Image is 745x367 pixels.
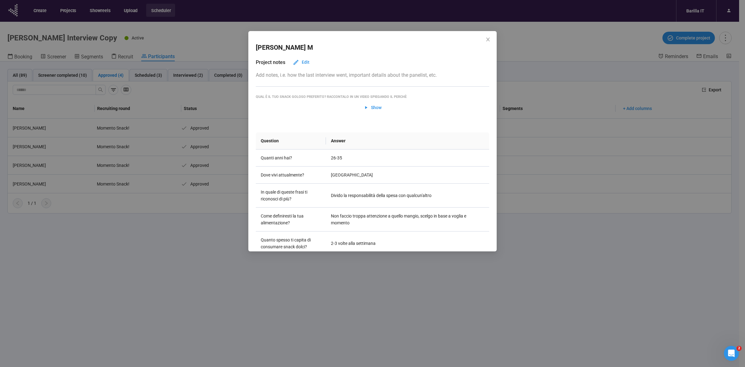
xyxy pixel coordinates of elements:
[256,132,326,149] th: Question
[256,71,489,79] p: Add notes, i.e. how the last interview went, important details about the panelist, etc.
[485,36,491,43] button: Close
[359,103,387,112] button: Show
[256,58,285,66] h3: Project notes
[724,346,739,361] iframe: Intercom live chat
[256,149,326,167] td: Quanti anni hai?
[256,94,489,99] div: Qual è il tuo snack goloso preferito? Raccontalo in un video spiegando il perchè
[326,208,489,232] td: Non faccio troppa attenzione a quello mangio, scelgo in base a voglia e momento
[256,167,326,184] td: Dove vivi attualmente?
[737,346,742,351] span: 2
[256,232,326,255] td: Quanto spesso ti capita di consumare snack dolci?
[326,184,489,208] td: Divido la responsabilità della spesa con qualcun'altro
[256,184,326,208] td: In quale di queste frasi ti riconosci di più?
[256,208,326,232] td: Come definiresti la tua alimentazione?
[256,43,313,53] h2: [PERSON_NAME] M
[326,149,489,167] td: 26-35
[326,132,489,149] th: Answer
[288,57,314,67] button: Edit
[326,167,489,184] td: [GEOGRAPHIC_DATA]
[302,59,309,66] span: Edit
[485,37,490,42] span: close
[371,104,382,111] span: Show
[326,232,489,255] td: 2-3 volte alla settimana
